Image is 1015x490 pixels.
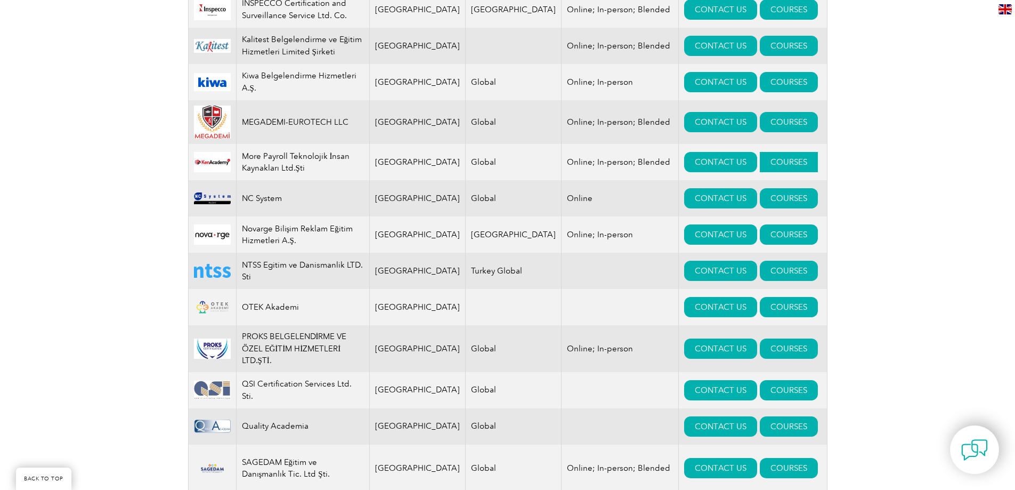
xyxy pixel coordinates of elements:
img: en [998,4,1012,14]
img: ad0bd99a-310e-ef11-9f89-6045bde6fda5-logo.jpg [194,39,231,53]
td: OTEK Akademi [236,289,369,325]
img: contact-chat.png [961,437,988,463]
img: 57350245-2fe8-ed11-8848-002248156329-logo.jpg [194,224,231,245]
img: 332d7e0c-38db-ea11-a813-000d3a79722d-logo.png [194,420,231,433]
a: COURSES [760,380,818,400]
td: Online; In-person; Blended [562,100,679,144]
td: Novarge Bilişim Reklam Eğitim Hizmetleri A.Ş. [236,216,369,253]
td: [GEOGRAPHIC_DATA] [369,100,466,144]
a: COURSES [760,458,818,478]
td: [GEOGRAPHIC_DATA] [369,144,466,180]
a: CONTACT US [684,188,757,208]
td: [GEOGRAPHIC_DATA] [369,180,466,216]
img: 82fc6c71-8733-ed11-9db1-00224817fa54-logo.png [194,450,231,487]
a: CONTACT US [684,380,757,400]
td: NC System [236,180,369,216]
td: [GEOGRAPHIC_DATA] [466,216,562,253]
a: CONTACT US [684,152,757,172]
td: Global [466,100,562,144]
td: MEGADEMI-EUROTECH LLC [236,100,369,144]
a: COURSES [760,36,818,56]
a: CONTACT US [684,224,757,245]
td: QSI Certification Services Ltd. Sti. [236,372,369,408]
img: 676db975-d0d1-ef11-a72f-00224892eff5-logo.png [194,297,231,317]
td: Quality Academia [236,408,369,445]
a: COURSES [760,297,818,317]
a: COURSES [760,188,818,208]
td: Kiwa Belgelendirme Hizmetleri A.Ş. [236,64,369,100]
img: 9e55bf80-85bc-ef11-a72f-00224892eff5-logo.png [194,192,231,204]
td: [GEOGRAPHIC_DATA] [369,216,466,253]
a: CONTACT US [684,261,757,281]
td: Global [466,64,562,100]
img: bab05414-4b4d-ea11-a812-000d3a79722d-logo.png [194,264,231,278]
a: COURSES [760,416,818,437]
td: [GEOGRAPHIC_DATA] [369,253,466,289]
td: More Payroll Teknolojik İnsan Kaynakları Ltd.Şti [236,144,369,180]
a: CONTACT US [684,72,757,92]
img: 6f718c37-9d51-ea11-a813-000d3ae11abd-logo.png [194,106,231,139]
td: Global [466,325,562,372]
td: Online; In-person [562,216,679,253]
td: [GEOGRAPHIC_DATA] [369,64,466,100]
td: Global [466,408,562,445]
a: COURSES [760,152,818,172]
a: CONTACT US [684,112,757,132]
td: Turkey Global [466,253,562,289]
td: [GEOGRAPHIC_DATA] [369,372,466,408]
td: Online [562,180,679,216]
a: COURSES [760,339,818,359]
a: BACK TO TOP [16,468,71,490]
td: Global [466,180,562,216]
img: 7fe69a6b-c8e3-ea11-a813-000d3a79722d-logo.jpg [194,339,231,359]
td: Online; In-person; Blended [562,144,679,180]
td: PROKS BELGELENDİRME VE ÖZEL EĞİTİM HİZMETLERİ LTD.ŞTİ. [236,325,369,372]
td: Global [466,144,562,180]
td: Kalitest Belgelendirme ve Eğitim Hizmetleri Limited Şirketi [236,28,369,64]
img: d621cc73-b749-ea11-a812-000d3a7940d5-logo.jpg [194,381,231,400]
img: 2fd11573-807e-ea11-a811-000d3ae11abd-logo.jpg [194,73,231,91]
a: CONTACT US [684,339,757,359]
a: COURSES [760,224,818,245]
a: CONTACT US [684,297,757,317]
img: e16a2823-4623-ef11-840a-00224897b20f-logo.png [194,152,231,172]
a: CONTACT US [684,416,757,437]
td: [GEOGRAPHIC_DATA] [369,325,466,372]
td: NTSS Egitim ve Danismanlik LTD. Sti [236,253,369,289]
td: [GEOGRAPHIC_DATA] [369,289,466,325]
a: COURSES [760,261,818,281]
td: Online; In-person [562,64,679,100]
td: [GEOGRAPHIC_DATA] [369,28,466,64]
td: Online; In-person; Blended [562,28,679,64]
a: CONTACT US [684,36,757,56]
a: CONTACT US [684,458,757,478]
a: COURSES [760,72,818,92]
td: Global [466,372,562,408]
a: COURSES [760,112,818,132]
td: [GEOGRAPHIC_DATA] [369,408,466,445]
td: Online; In-person [562,325,679,372]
